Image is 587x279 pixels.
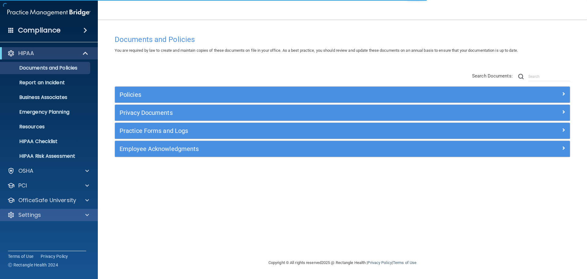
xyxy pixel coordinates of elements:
a: Terms of Use [8,253,33,259]
a: Employee Acknowledgments [120,144,565,154]
span: You are required by law to create and maintain copies of these documents on file in your office. ... [115,48,518,53]
p: HIPAA Checklist [4,138,87,145]
a: Policies [120,90,565,100]
span: Ⓒ Rectangle Health 2024 [8,262,58,268]
a: OfficeSafe University [7,197,89,204]
p: OfficeSafe University [18,197,76,204]
a: Privacy Documents [120,108,565,118]
a: Privacy Policy [41,253,68,259]
a: Terms of Use [393,260,416,265]
p: Business Associates [4,94,87,100]
h5: Policies [120,91,452,98]
h4: Compliance [18,26,61,35]
div: Copyright © All rights reserved 2025 @ Rectangle Health | | [231,253,454,273]
p: Emergency Planning [4,109,87,115]
a: OSHA [7,167,89,175]
p: OSHA [18,167,34,175]
span: Search Documents: [472,73,513,79]
h4: Documents and Policies [115,36,570,43]
a: Settings [7,211,89,219]
a: PCI [7,182,89,189]
h5: Privacy Documents [120,109,452,116]
a: HIPAA [7,50,89,57]
a: Practice Forms and Logs [120,126,565,136]
img: PMB logo [7,6,90,19]
p: Documents and Policies [4,65,87,71]
img: ic-search.3b580494.png [518,74,524,79]
input: Search [528,72,570,81]
p: Resources [4,124,87,130]
h5: Practice Forms and Logs [120,127,452,134]
p: Settings [18,211,41,219]
p: PCI [18,182,27,189]
p: Report an Incident [4,80,87,86]
p: HIPAA Risk Assessment [4,153,87,159]
a: Privacy Policy [367,260,392,265]
p: HIPAA [18,50,34,57]
h5: Employee Acknowledgments [120,145,452,152]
